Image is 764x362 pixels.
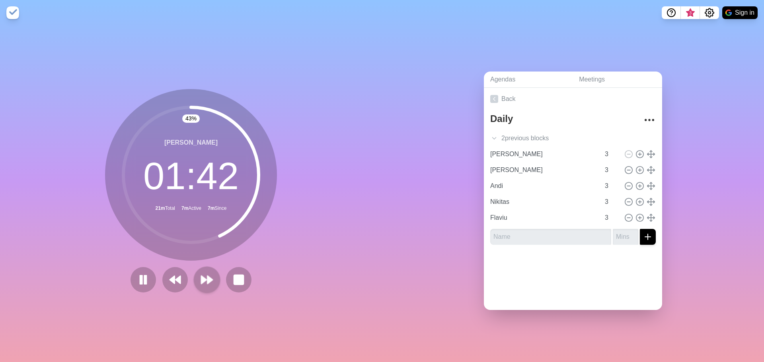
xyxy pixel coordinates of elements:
input: Name [487,194,600,210]
input: Name [487,162,600,178]
input: Mins [602,146,621,162]
input: Name [490,229,611,245]
input: Name [487,210,600,226]
button: Settings [700,6,719,19]
input: Mins [602,194,621,210]
button: Help [662,6,681,19]
input: Mins [602,178,621,194]
a: Meetings [573,72,662,88]
img: timeblocks logo [6,6,19,19]
button: More [641,112,657,128]
input: Name [487,146,600,162]
button: What’s new [681,6,700,19]
span: 3 [687,10,694,16]
div: 2 previous block [484,130,662,146]
a: Back [484,88,662,110]
button: Sign in [722,6,758,19]
img: google logo [725,10,732,16]
input: Mins [602,210,621,226]
input: Mins [613,229,638,245]
a: Agendas [484,72,573,88]
input: Mins [602,162,621,178]
span: s [546,134,549,143]
input: Name [487,178,600,194]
